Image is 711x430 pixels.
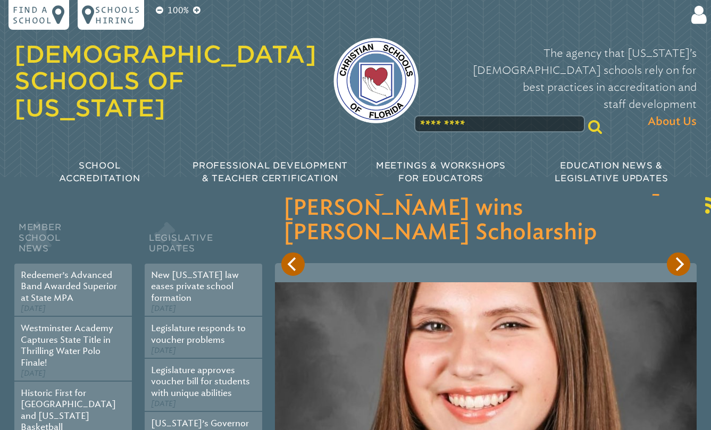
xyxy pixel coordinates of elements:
[13,4,52,26] p: Find a school
[151,304,176,313] span: [DATE]
[21,270,117,303] a: Redeemer’s Advanced Band Awarded Superior at State MPA
[333,38,419,123] img: csf-logo-web-colors.png
[151,270,239,303] a: New [US_STATE] law eases private school formation
[151,365,250,398] a: Legislature approves voucher bill for students with unique abilities
[21,369,46,378] span: [DATE]
[281,252,305,276] button: Previous
[165,4,191,17] p: 100%
[145,220,262,264] h2: Legislative Updates
[648,113,697,130] span: About Us
[151,323,246,345] a: Legislature responds to voucher problems
[151,346,176,355] span: [DATE]
[555,161,668,183] span: Education News & Legislative Updates
[21,304,46,313] span: [DATE]
[14,40,316,122] a: [DEMOGRAPHIC_DATA] Schools of [US_STATE]
[59,161,140,183] span: School Accreditation
[95,4,140,26] p: Schools Hiring
[14,220,132,264] h2: Member School News
[21,323,113,368] a: Westminster Academy Captures State Title in Thrilling Water Polo Finale!
[436,45,697,130] p: The agency that [US_STATE]’s [DEMOGRAPHIC_DATA] schools rely on for best practices in accreditati...
[151,399,176,408] span: [DATE]
[376,161,506,183] span: Meetings & Workshops for Educators
[283,172,688,245] h3: Cambridge [DEMOGRAPHIC_DATA][PERSON_NAME] wins [PERSON_NAME] Scholarship
[193,161,348,183] span: Professional Development & Teacher Certification
[667,252,690,276] button: Next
